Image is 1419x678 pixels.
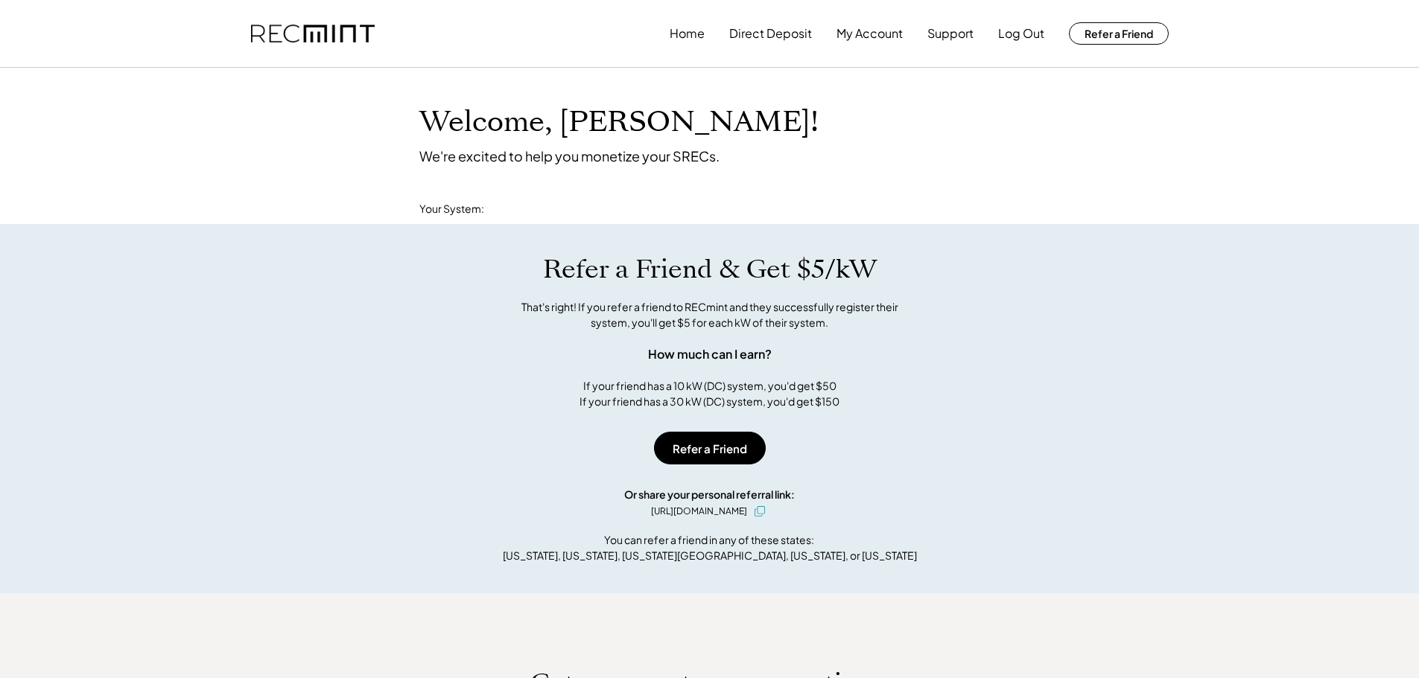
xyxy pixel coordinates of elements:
[998,19,1044,48] button: Log Out
[654,432,766,464] button: Refer a Friend
[419,147,720,164] div: We're excited to help you monetize your SRECs.
[624,487,795,502] div: Or share your personal referral link:
[648,345,772,363] div: How much can I earn?
[927,19,974,48] button: Support
[251,25,375,43] img: recmint-logotype%403x.png
[505,299,915,330] div: That's right! If you refer a friend to RECmint and they successfully register their system, you'l...
[651,505,747,518] div: [URL][DOMAIN_NAME]
[419,105,819,140] h1: Welcome, [PERSON_NAME]!
[580,378,839,409] div: If your friend has a 10 kW (DC) system, you'd get $50 If your friend has a 30 kW (DC) system, you...
[1069,22,1169,45] button: Refer a Friend
[751,502,769,520] button: click to copy
[419,202,484,217] div: Your System:
[837,19,903,48] button: My Account
[543,254,877,285] h1: Refer a Friend & Get $5/kW
[503,532,917,563] div: You can refer a friend in any of these states: [US_STATE], [US_STATE], [US_STATE][GEOGRAPHIC_DATA...
[670,19,705,48] button: Home
[729,19,812,48] button: Direct Deposit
